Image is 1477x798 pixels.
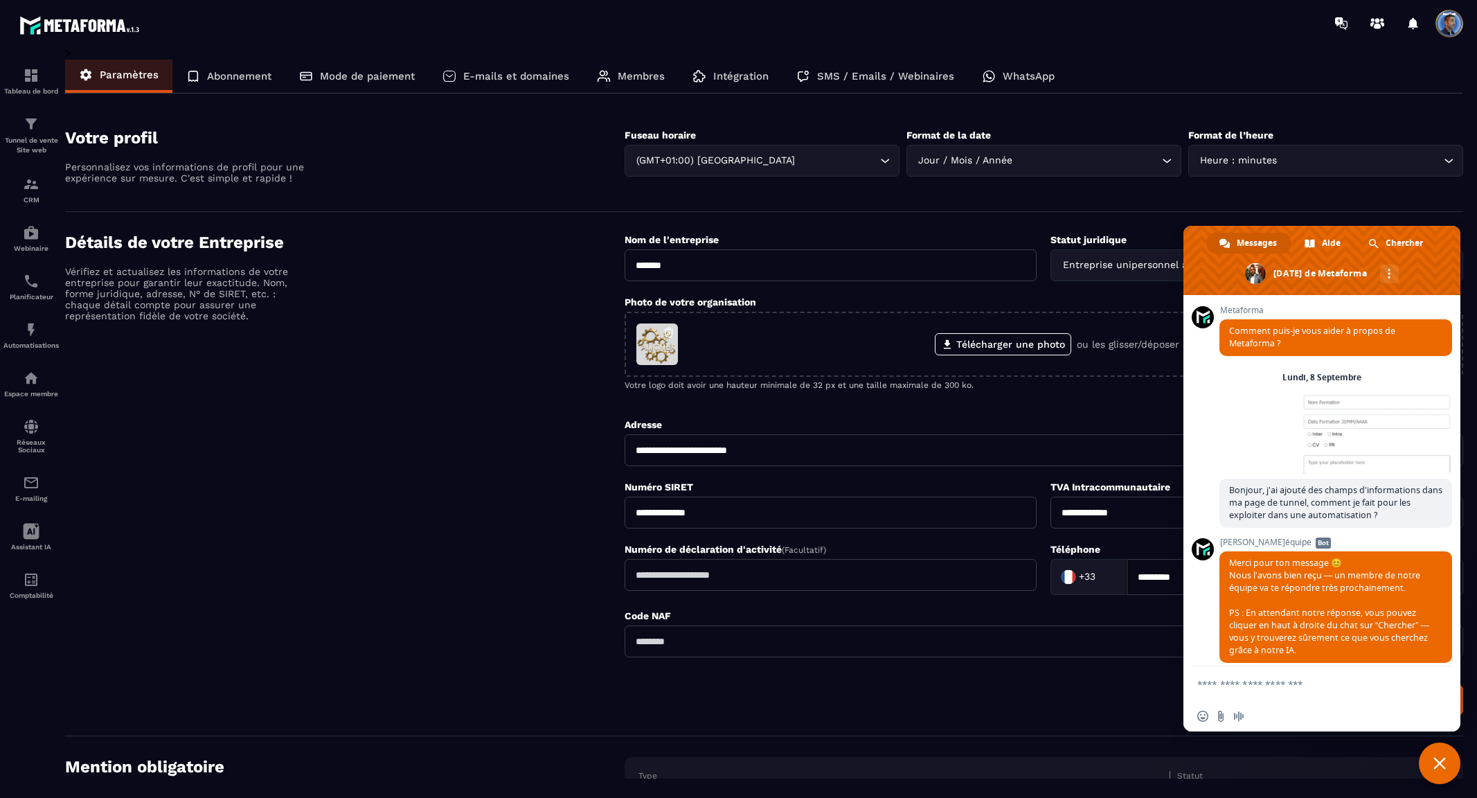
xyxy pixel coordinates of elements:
[1188,130,1273,141] label: Format de l’heure
[23,116,39,132] img: formation
[23,475,39,491] img: email
[1059,258,1332,273] span: Entreprise unipersonnel à responsabilité limitée (EURL)
[1170,771,1375,785] th: Statut
[100,69,159,81] p: Paramètres
[1050,544,1100,555] label: Téléphone
[782,545,826,555] span: (Facultatif)
[3,166,59,214] a: formationformationCRM
[3,592,59,599] p: Comptabilité
[1098,567,1112,587] input: Search for option
[1282,373,1361,382] div: Lundi, 8 Septembre
[1229,484,1442,521] span: Bonjour, j'ai ajouté des champs d'informations dans ma page de tunnel, comment je fait pour les e...
[23,418,39,435] img: social-network
[1188,145,1463,177] div: Search for option
[625,380,1463,390] p: Votre logo doit avoir une hauteur minimale de 32 px et une taille maximale de 300 ko.
[3,390,59,398] p: Espace membre
[23,273,39,290] img: scheduler
[3,438,59,454] p: Réseaux Sociaux
[1003,70,1055,82] p: WhatsApp
[1380,265,1399,283] div: Autres canaux
[3,57,59,105] a: formationformationTableau de bord
[1292,233,1354,254] div: Aide
[1233,711,1244,722] span: Message audio
[3,263,59,311] a: schedulerschedulerPlanificateur
[65,128,625,148] h4: Votre profil
[1050,559,1127,595] div: Search for option
[320,70,415,82] p: Mode de paiement
[1055,563,1082,591] img: Country Flag
[3,196,59,204] p: CRM
[625,544,826,555] label: Numéro de déclaration d'activité
[23,370,39,387] img: automations
[1356,233,1437,254] div: Chercher
[625,296,756,308] label: Photo de votre organisation
[23,224,39,241] img: automations
[19,12,144,38] img: logo
[906,145,1181,177] div: Search for option
[1322,233,1341,254] span: Aide
[3,408,59,464] a: social-networksocial-networkRéseaux Sociaux
[3,87,59,95] p: Tableau de bord
[625,130,696,141] label: Fuseau horaire
[3,360,59,408] a: automationsautomationsEspace membre
[1050,234,1127,245] label: Statut juridique
[1219,305,1452,315] span: Metaforma
[1280,153,1440,168] input: Search for option
[3,105,59,166] a: formationformationTunnel de vente Site web
[1050,249,1463,281] div: Search for option
[1016,153,1158,168] input: Search for option
[3,136,59,155] p: Tunnel de vente Site web
[1237,233,1277,254] span: Messages
[906,130,991,141] label: Format de la date
[1419,743,1460,784] div: Fermer le chat
[23,321,39,338] img: automations
[1197,678,1416,691] textarea: Entrez votre message...
[3,543,59,551] p: Assistant IA
[1077,339,1194,350] p: ou les glisser/déposer ici
[713,70,769,82] p: Intégration
[23,67,39,84] img: formation
[463,70,569,82] p: E-mails et domaines
[3,245,59,252] p: Webinaire
[935,333,1071,355] label: Télécharger une photo
[625,234,719,245] label: Nom de l'entreprise
[915,153,1016,168] span: Jour / Mois / Année
[1219,538,1452,547] span: [PERSON_NAME]équipe
[625,419,662,430] label: Adresse
[65,757,625,777] h4: Mention obligatoire
[65,233,625,252] h4: Détails de votre Entreprise
[3,513,59,561] a: Assistant IA
[625,481,693,493] label: Numéro SIRET
[625,145,899,177] div: Search for option
[1229,325,1395,349] span: Comment puis-je vous aider à propos de Metaforma ?
[1316,538,1331,549] span: Bot
[1079,570,1095,584] span: +33
[3,464,59,513] a: emailemailE-mailing
[618,70,665,82] p: Membres
[1207,233,1291,254] div: Messages
[1386,233,1423,254] span: Chercher
[3,214,59,263] a: automationsautomationsWebinaire
[3,342,59,349] p: Automatisations
[1050,481,1170,493] label: TVA Intracommunautaire
[634,153,798,168] span: (GMT+01:00) [GEOGRAPHIC_DATA]
[1197,711,1208,722] span: Insérer un emoji
[3,561,59,610] a: accountantaccountantComptabilité
[3,311,59,360] a: automationsautomationsAutomatisations
[1229,557,1429,656] span: Merci pour ton message 😊 Nous l’avons bien reçu — un membre de notre équipe va te répondre très p...
[65,161,307,184] p: Personnalisez vos informations de profil pour une expérience sur mesure. C'est simple et rapide !
[1197,153,1280,168] span: Heure : minutes
[23,571,39,588] img: accountant
[638,771,1170,785] th: Type
[798,153,877,168] input: Search for option
[3,293,59,301] p: Planificateur
[3,495,59,502] p: E-mailing
[65,266,307,321] p: Vérifiez et actualisez les informations de votre entreprise pour garantir leur exactitude. Nom, f...
[207,70,271,82] p: Abonnement
[817,70,954,82] p: SMS / Emails / Webinaires
[1215,711,1226,722] span: Envoyer un fichier
[625,610,671,621] label: Code NAF
[23,176,39,193] img: formation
